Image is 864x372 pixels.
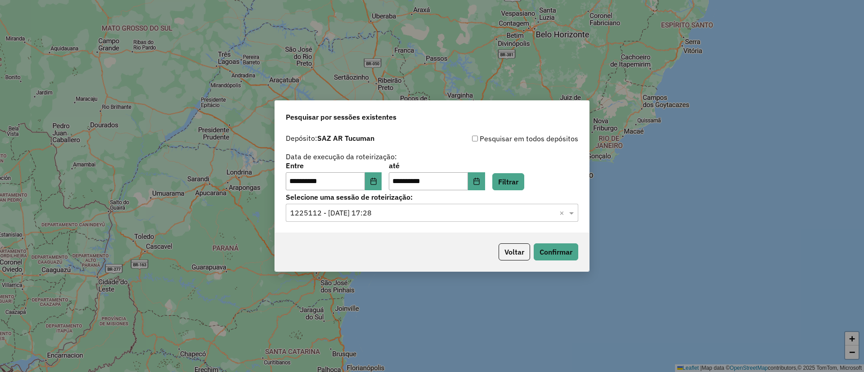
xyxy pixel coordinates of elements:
[492,173,524,190] button: Filtrar
[389,160,485,171] label: até
[365,172,382,190] button: Choose Date
[468,172,485,190] button: Choose Date
[286,151,397,162] label: Data de execução da roteirização:
[286,112,396,122] span: Pesquisar por sessões existentes
[286,160,382,171] label: Entre
[499,243,530,260] button: Voltar
[317,134,374,143] strong: SAZ AR Tucuman
[432,133,578,144] div: Pesquisar em todos depósitos
[559,207,567,218] span: Clear all
[286,192,578,202] label: Selecione uma sessão de roteirização:
[534,243,578,260] button: Confirmar
[286,133,374,143] label: Depósito:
